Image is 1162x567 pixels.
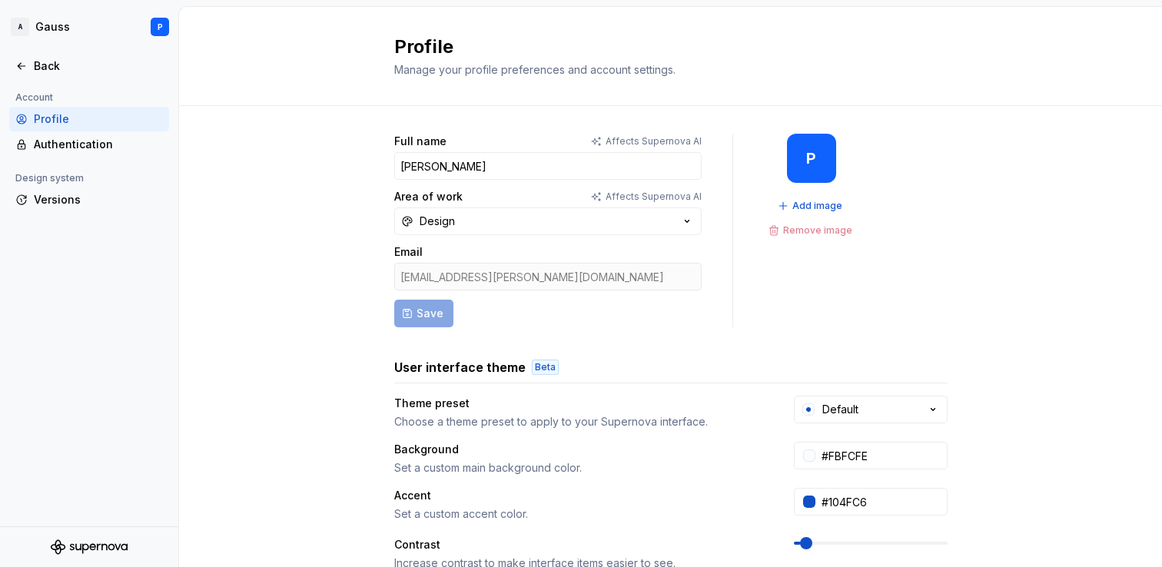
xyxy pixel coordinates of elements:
div: Set a custom main background color. [394,460,766,476]
span: Add image [792,200,842,212]
div: Versions [34,192,163,207]
div: A [11,18,29,36]
div: Back [34,58,163,74]
a: Versions [9,187,169,212]
input: #104FC6 [815,488,948,516]
div: P [806,152,816,164]
p: Affects Supernova AI [606,135,702,148]
h2: Profile [394,35,929,59]
span: Manage your profile preferences and account settings. [394,63,676,76]
div: Beta [532,360,559,375]
div: Background [394,442,459,457]
label: Area of work [394,189,463,204]
div: Account [9,88,59,107]
h3: User interface theme [394,358,526,376]
div: Profile [34,111,163,127]
div: Design system [9,169,90,187]
a: Back [9,54,169,78]
div: Design [420,214,455,229]
button: Add image [773,195,849,217]
div: Default [822,402,858,417]
div: Set a custom accent color. [394,506,766,522]
label: Full name [394,134,447,149]
button: AGaussP [3,10,175,44]
a: Authentication [9,132,169,157]
div: Authentication [34,137,163,152]
div: Contrast [394,537,440,552]
div: Choose a theme preset to apply to your Supernova interface. [394,414,766,429]
label: Email [394,244,423,260]
div: P [158,21,163,33]
button: Default [794,396,948,423]
div: Accent [394,488,431,503]
div: Gauss [35,19,70,35]
p: Affects Supernova AI [606,191,702,203]
div: Theme preset [394,396,470,411]
input: #FFFFFF [815,442,948,469]
svg: Supernova Logo [51,539,128,555]
a: Profile [9,107,169,131]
